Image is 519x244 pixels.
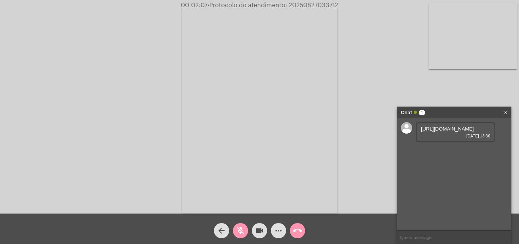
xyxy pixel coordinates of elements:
[397,231,511,244] input: Type a message
[207,2,209,8] span: •
[421,126,474,132] a: [URL][DOMAIN_NAME]
[401,107,412,118] strong: Chat
[236,226,245,235] mat-icon: mic_off
[421,134,490,138] span: [DATE] 13:36
[274,226,283,235] mat-icon: more_horiz
[414,111,417,114] span: Online
[419,110,425,115] span: 1
[504,107,507,118] a: X
[207,2,338,8] span: Protocolo do atendimento: 20250827033712
[217,226,226,235] mat-icon: arrow_back
[181,2,207,8] span: 00:02:07
[255,226,264,235] mat-icon: videocam
[293,226,302,235] mat-icon: call_end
